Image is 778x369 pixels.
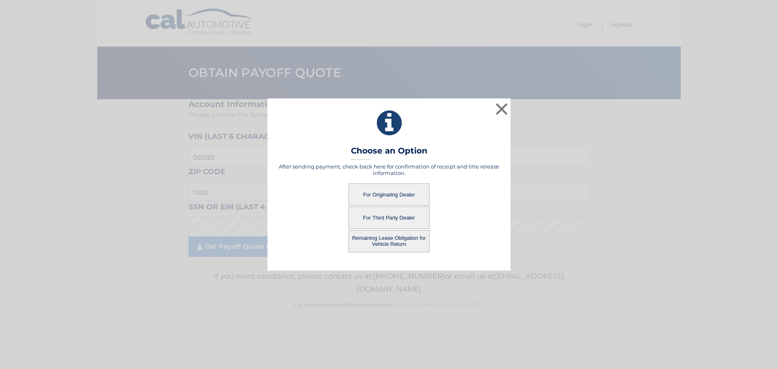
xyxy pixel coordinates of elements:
h5: After sending payment, check back here for confirmation of receipt and title release information. [278,163,500,176]
button: × [494,101,510,117]
button: For Originating Dealer [348,183,430,206]
h3: Choose an Option [351,146,427,160]
button: Remaining Lease Obligation for Vehicle Return [348,230,430,252]
button: For Third Party Dealer [348,207,430,229]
